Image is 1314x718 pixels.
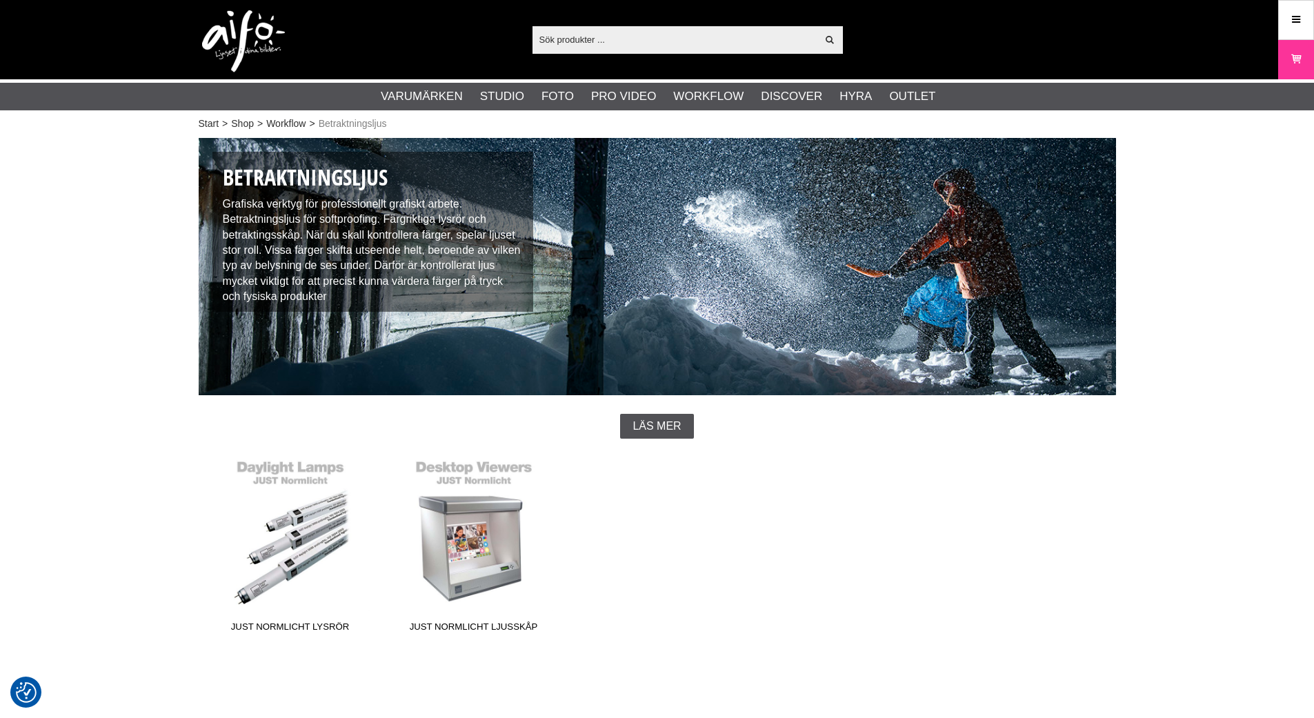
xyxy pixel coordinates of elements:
a: Studio [480,88,524,106]
a: Outlet [889,88,935,106]
a: Hyra [839,88,872,106]
img: Revisit consent button [16,682,37,703]
span: > [222,117,228,131]
a: JUST Normlicht Ljusskåp [382,452,566,639]
span: > [309,117,315,131]
a: Workflow [266,117,306,131]
img: logo.png [202,10,285,72]
h1: Betraktningsljus [223,162,524,193]
button: Samtyckesinställningar [16,680,37,705]
span: JUST Normlicht Ljusskåp [382,620,566,639]
a: Discover [761,88,822,106]
a: Shop [231,117,254,131]
a: Workflow [673,88,744,106]
span: > [257,117,263,131]
a: JUST Normlicht Lysrör [199,452,382,639]
input: Sök produkter ... [532,29,817,50]
span: JUST Normlicht Lysrör [199,620,382,639]
img: Betraktningsljus Softproofing /Fotograf Emil Sollie [199,138,1116,395]
a: Varumärken [381,88,463,106]
div: Grafiska verktyg för professionellt grafiskt arbete. Betraktningsljus för softproofing. Färgrikti... [212,152,534,312]
span: Läs mer [633,420,681,432]
a: Pro Video [591,88,656,106]
span: Betraktningsljus [319,117,387,131]
a: Start [199,117,219,131]
a: Foto [541,88,574,106]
